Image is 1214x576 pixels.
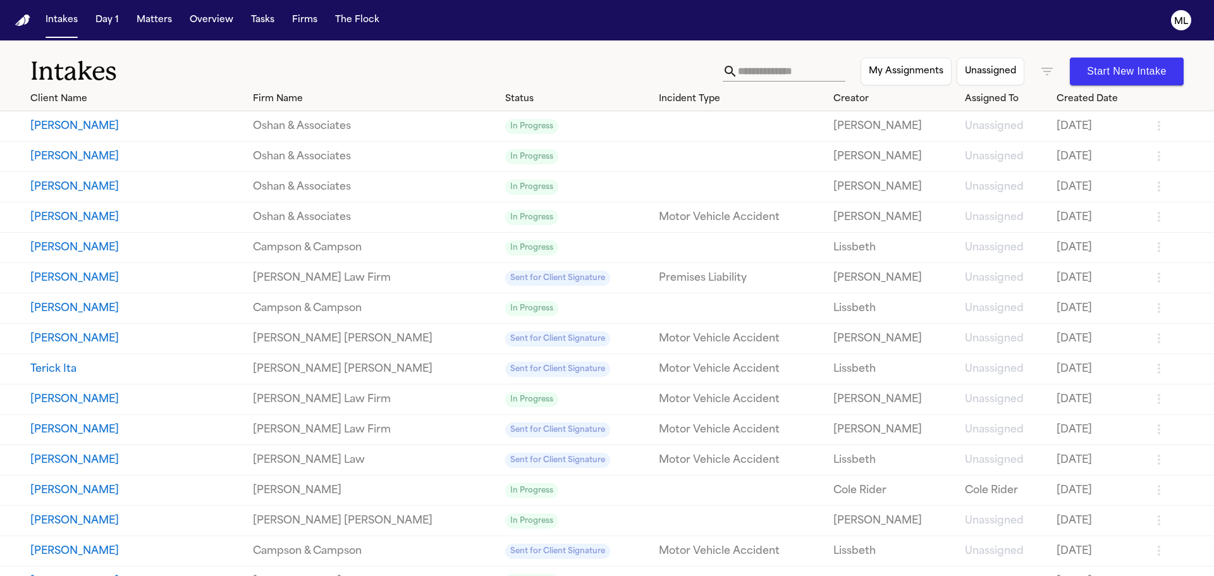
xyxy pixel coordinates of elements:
a: View details for Jose Buezo [30,513,243,529]
button: Unassigned [957,58,1024,85]
a: View details for Jayla McElroy [1057,331,1142,346]
button: Intakes [40,9,83,32]
a: View details for John Palmer [505,209,648,225]
a: View details for Michael Terry [30,544,243,559]
span: Unassigned [965,364,1024,374]
a: View details for Jayla McElroy [833,331,955,346]
img: Finch Logo [15,15,30,27]
button: View details for Kristine Weitz [30,119,243,134]
a: View details for Liz Tuls [965,149,1046,164]
span: Sent for Client Signature [505,544,610,559]
a: View details for Etoma Jennings [659,422,823,438]
span: Unassigned [965,546,1024,556]
a: View details for Michael Terry [1057,544,1142,559]
a: View details for Melissa Acoya [30,392,243,407]
a: View details for Terick Ita [1057,362,1142,377]
a: View details for Jose Buezo [833,513,955,529]
a: View details for Shundarrius Cason [659,453,823,468]
a: View details for Shundarrius Cason [833,453,955,468]
a: View details for Joel Villa [833,483,955,498]
span: Unassigned [965,516,1024,526]
a: View details for Melissa Acoya [965,392,1046,407]
a: View details for Jayla McElroy [253,331,496,346]
button: View details for Joel Villa [30,483,243,498]
a: View details for Jayla McElroy [659,331,823,346]
a: View details for Michael Terry [833,544,955,559]
a: View details for Christy Ramirez [505,300,648,316]
button: View details for Linda Gabriele [30,271,243,286]
a: View details for Linda Gabriele [1057,271,1142,286]
a: View details for Terick Ita [659,362,823,377]
button: View details for Shundarrius Cason [30,453,243,468]
a: View details for Joel Villa [505,482,648,498]
button: View details for Etoma Jennings [30,422,243,438]
a: View details for John Palmer [659,210,823,225]
div: Firm Name [253,92,496,106]
a: View details for Terick Ita [505,361,648,377]
a: View details for Terick Ita [965,362,1046,377]
span: Unassigned [965,425,1024,435]
button: View details for Christy Ramirez [30,301,243,316]
a: View details for Joel Villa [1057,483,1142,498]
a: View details for John Palmer [833,210,955,225]
a: View details for Shundarrius Cason [1057,453,1142,468]
a: View details for Melissa Acoya [253,392,496,407]
a: View details for Kristine Weitz [965,119,1046,134]
a: View details for Karrar Mahammed [253,180,496,195]
a: View details for Jayla McElroy [30,331,243,346]
a: View details for Kristine Weitz [833,119,955,134]
a: View details for Christy Ramirez [833,301,955,316]
div: Creator [833,92,955,106]
a: View details for Maria Retegiuz [833,240,955,255]
a: View details for Christy Ramirez [253,301,496,316]
a: View details for Karrar Mahammed [1057,180,1142,195]
a: View details for Jayla McElroy [965,331,1046,346]
a: View details for Melissa Acoya [1057,392,1142,407]
a: View details for Michael Terry [965,544,1046,559]
a: View details for Kristine Weitz [505,118,648,134]
button: Firms [287,9,322,32]
div: Client Name [30,92,243,106]
span: In Progress [505,513,558,529]
a: View details for John Palmer [253,210,496,225]
span: In Progress [505,210,558,225]
a: Day 1 [90,9,124,32]
span: In Progress [505,119,558,134]
a: View details for Etoma Jennings [1057,422,1142,438]
a: View details for Linda Gabriele [505,270,648,286]
button: View details for Liz Tuls [30,149,243,164]
span: Unassigned [965,395,1024,405]
a: View details for Karrar Mahammed [833,180,955,195]
button: Tasks [246,9,279,32]
a: Overview [185,9,238,32]
a: View details for Maria Retegiuz [1057,240,1142,255]
a: View details for Karrar Mahammed [965,180,1046,195]
span: Unassigned [965,182,1024,192]
a: View details for Joel Villa [965,483,1046,498]
a: View details for Karrar Mahammed [30,180,243,195]
a: View details for Michael Terry [659,544,823,559]
a: View details for John Palmer [1057,210,1142,225]
a: View details for Melissa Acoya [833,392,955,407]
button: Matters [132,9,177,32]
a: View details for Liz Tuls [253,149,496,164]
span: Unassigned [965,455,1024,465]
span: Sent for Client Signature [505,422,610,438]
a: View details for Linda Gabriele [833,271,955,286]
a: View details for John Palmer [30,210,243,225]
button: My Assignments [861,58,952,85]
a: View details for Michael Terry [253,544,496,559]
a: View details for Liz Tuls [833,149,955,164]
button: The Flock [330,9,384,32]
span: Sent for Client Signature [505,362,610,377]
